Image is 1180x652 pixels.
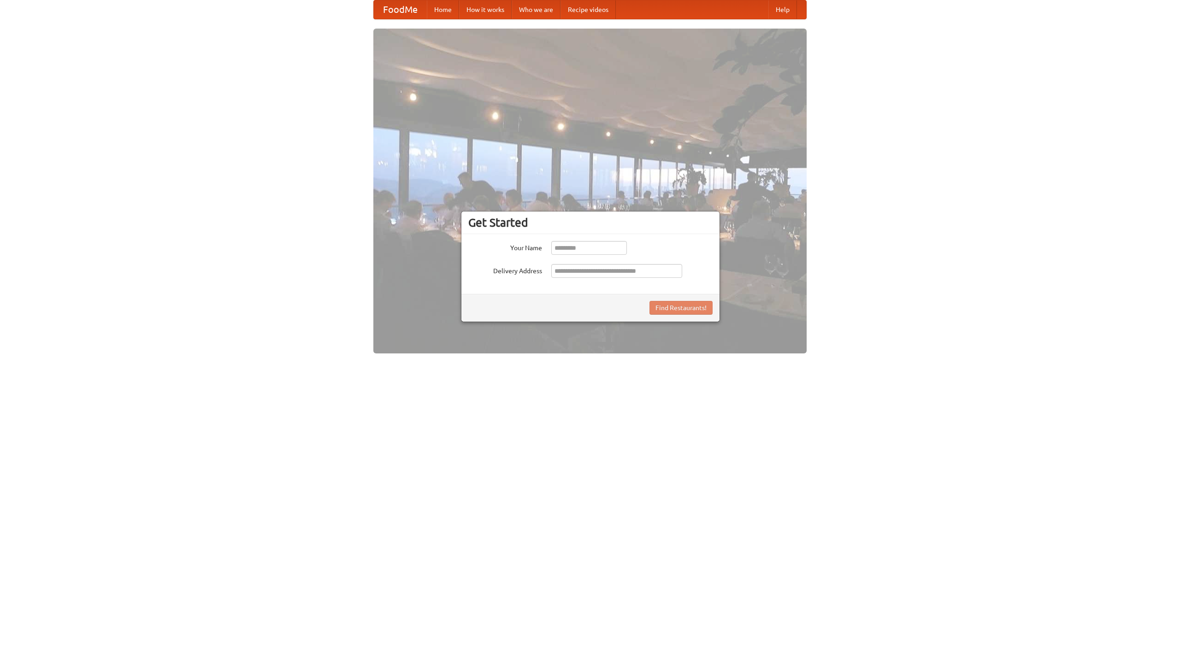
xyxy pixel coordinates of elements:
a: Help [768,0,797,19]
a: Recipe videos [560,0,616,19]
button: Find Restaurants! [649,301,713,315]
a: Home [427,0,459,19]
label: Your Name [468,241,542,253]
a: How it works [459,0,512,19]
h3: Get Started [468,216,713,229]
a: FoodMe [374,0,427,19]
label: Delivery Address [468,264,542,276]
a: Who we are [512,0,560,19]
